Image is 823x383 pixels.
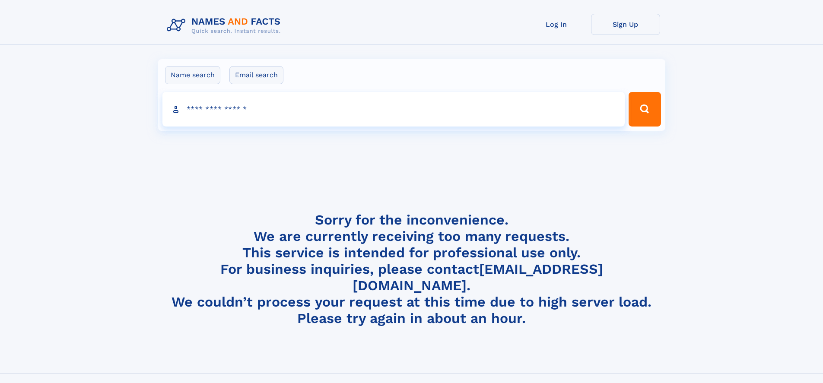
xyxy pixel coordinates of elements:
[629,92,661,127] button: Search Button
[162,92,625,127] input: search input
[353,261,603,294] a: [EMAIL_ADDRESS][DOMAIN_NAME]
[229,66,283,84] label: Email search
[165,66,220,84] label: Name search
[522,14,591,35] a: Log In
[163,212,660,327] h4: Sorry for the inconvenience. We are currently receiving too many requests. This service is intend...
[591,14,660,35] a: Sign Up
[163,14,288,37] img: Logo Names and Facts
